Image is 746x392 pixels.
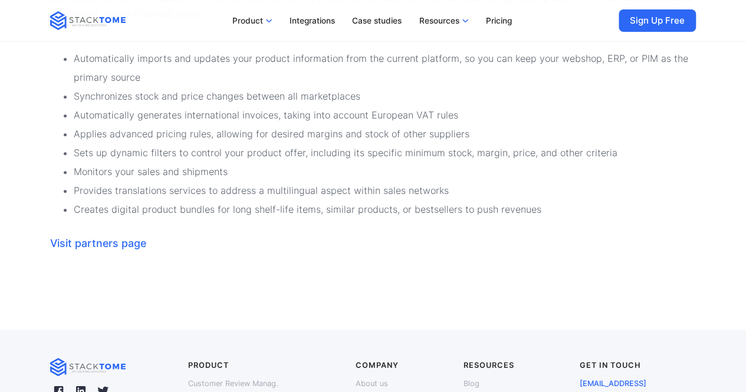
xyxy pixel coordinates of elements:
a: Integrations [284,9,341,32]
li: Synchronizes stock and price changes between all marketplaces [74,87,696,106]
a: Case studies [346,9,408,32]
p: Resources [464,358,514,374]
li: Creates digital product bundles for long shelf-life items, similar products, or bestsellers to pu... [74,200,696,219]
p: Product [232,15,262,26]
p: Product [188,358,229,374]
a: Visit partners page [50,235,146,252]
a: Product [226,9,279,32]
li: Applies advanced pricing rules, allowing for desired margins and stock of other suppliers [74,124,696,143]
a: Blog [464,376,479,391]
a: Sign Up Free [619,9,696,31]
p: Pricing [486,15,512,26]
p: Resources [419,15,459,26]
p: Company [356,358,399,374]
a: Customer Review Manag. [188,376,278,391]
li: Automatically generates international invoices, taking into account European VAT rules [74,106,696,124]
p: Case studies [352,15,402,26]
li: Automatically imports and updates your product information from the current platform, so you can ... [74,49,696,87]
li: Sets up dynamic filters to control your product offer, including its specific minimum stock, marg... [74,143,696,162]
li: Monitors your sales and shipments [74,162,696,181]
p: Get in touch [580,358,641,374]
a: About us [356,376,388,391]
p: Integrations [290,15,335,26]
a: Resources [413,9,475,32]
a: Pricing [480,9,518,32]
li: Provides translations services to address a multilingual aspect within sales networks [74,181,696,200]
